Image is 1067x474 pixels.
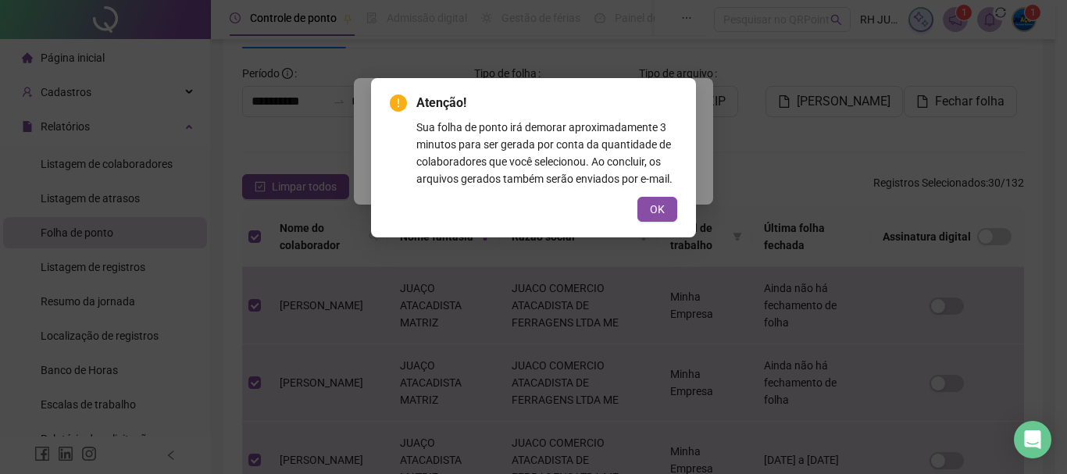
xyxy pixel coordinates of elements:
[390,94,407,112] span: exclamation-circle
[650,201,665,218] span: OK
[637,197,677,222] button: OK
[416,94,677,112] span: Atenção!
[416,119,677,187] div: Sua folha de ponto irá demorar aproximadamente 3 minutos para ser gerada por conta da quantidade ...
[1014,421,1051,458] div: Open Intercom Messenger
